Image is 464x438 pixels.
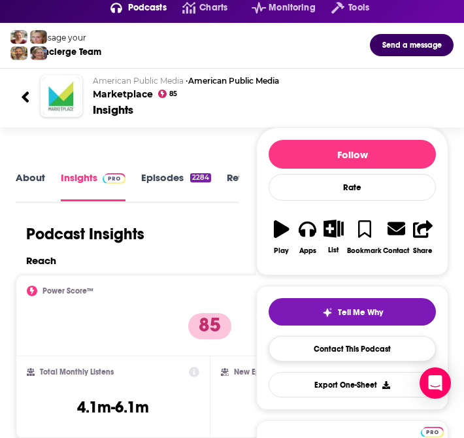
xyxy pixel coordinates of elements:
[269,174,436,201] div: Rate
[32,46,101,58] div: Concierge Team
[421,425,444,437] a: Pro website
[188,76,279,86] a: American Public Media
[77,397,149,417] h3: 4.1m-6.1m
[269,336,436,362] a: Contact This Podcast
[321,211,347,262] button: List
[346,211,382,263] button: Bookmark
[93,76,443,100] h2: Marketplace
[420,367,451,399] div: Open Intercom Messenger
[410,211,436,263] button: Share
[32,33,101,42] div: Message your
[26,224,144,244] h1: Podcast Insights
[382,211,410,263] a: Contact
[269,140,436,169] button: Follow
[383,246,409,255] div: Contact
[141,171,211,201] a: Episodes2284
[188,313,231,339] p: 85
[328,246,339,254] div: List
[299,246,316,255] div: Apps
[30,30,47,44] img: Jules Profile
[269,211,295,263] button: Play
[186,76,279,86] span: •
[93,76,184,86] span: American Public Media
[338,307,383,318] span: Tell Me Why
[295,211,321,263] button: Apps
[190,173,211,182] div: 2284
[93,103,133,117] div: Insights
[10,46,27,60] img: Jon Profile
[26,254,56,267] h2: Reach
[16,171,45,201] a: About
[42,77,80,115] img: Marketplace
[169,92,177,97] span: 85
[421,427,444,437] img: Podchaser Pro
[322,307,333,318] img: tell me why sparkle
[370,34,454,56] button: Send a message
[269,298,436,326] button: tell me why sparkleTell Me Why
[269,372,436,397] button: Export One-Sheet
[274,246,289,255] div: Play
[347,246,382,255] div: Bookmark
[227,171,279,201] a: Reviews
[40,367,114,377] h2: Total Monthly Listens
[10,30,27,44] img: Sydney Profile
[413,246,433,255] div: Share
[103,173,125,184] img: Podchaser Pro
[234,367,306,377] h2: New Episode Listens
[61,171,125,201] a: InsightsPodchaser Pro
[30,46,47,60] img: Barbara Profile
[42,286,93,295] h2: Power Score™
